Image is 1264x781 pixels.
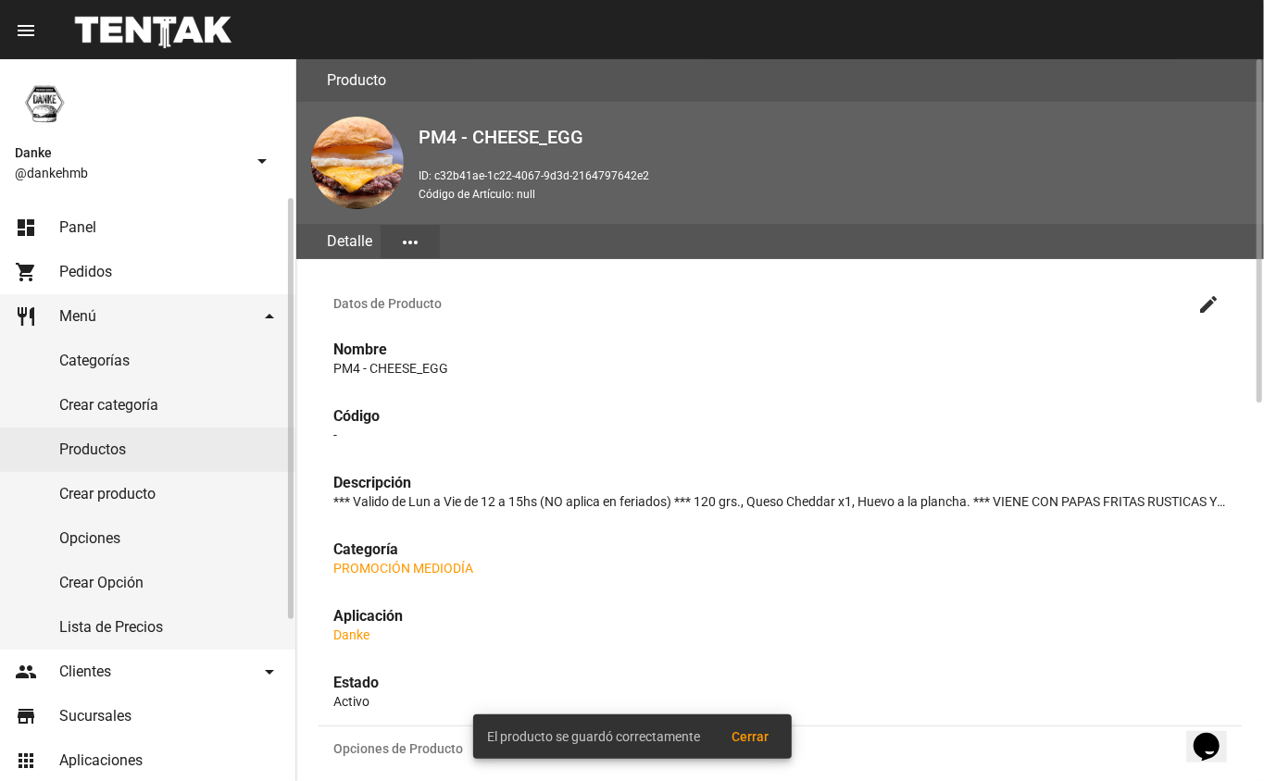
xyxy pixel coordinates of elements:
[333,561,473,576] a: PROMOCIÓN MEDIODÍA
[333,359,1227,378] p: PM4 - CHEESE_EGG
[15,305,37,328] mat-icon: restaurant
[59,307,96,326] span: Menú
[59,218,96,237] span: Panel
[1186,707,1245,762] iframe: chat widget
[333,341,387,358] strong: Nombre
[319,224,381,259] div: Detalle
[15,19,37,42] mat-icon: menu
[381,225,440,258] button: Elegir sección
[15,705,37,727] mat-icon: store
[59,707,131,725] span: Sucursales
[59,663,111,681] span: Clientes
[419,167,1249,185] p: ID: c32b41ae-1c22-4067-9d3d-2164797642e2
[419,122,1249,152] h2: PM4 - CHEESE_EGG
[333,492,1227,511] p: *** Valido de Lun a Vie de 12 a 15hs (NO aplica en feriados) *** 120 grs., Queso Cheddar x1, Huev...
[15,750,37,772] mat-icon: apps
[258,661,281,683] mat-icon: arrow_drop_down
[15,661,37,683] mat-icon: people
[333,674,379,691] strong: Estado
[258,305,281,328] mat-icon: arrow_drop_down
[15,261,37,283] mat-icon: shopping_cart
[15,164,244,182] span: @dankehmb
[732,729,770,744] span: Cerrar
[1190,285,1227,322] button: Editar
[15,217,37,239] mat-icon: dashboard
[718,720,784,753] button: Cerrar
[59,263,112,281] span: Pedidos
[15,142,244,164] span: Danke
[311,117,404,209] img: 32798bc7-b8d8-4720-a981-b748d0984708.png
[59,751,143,770] span: Aplicaciones
[333,426,1227,444] p: -
[333,627,369,642] a: Danke
[399,231,421,254] mat-icon: more_horiz
[333,741,1190,756] span: Opciones de Producto
[419,185,1249,204] p: Código de Artículo: null
[333,474,411,491] strong: Descripción
[15,74,74,133] img: 1d4517d0-56da-456b-81f5-6111ccf01445.png
[333,296,1190,311] span: Datos de Producto
[333,407,380,425] strong: Código
[333,692,1227,711] p: Activo
[251,150,273,172] mat-icon: arrow_drop_down
[333,607,403,625] strong: Aplicación
[333,540,398,558] strong: Categoría
[327,68,386,93] h3: Producto
[488,727,701,746] span: El producto se guardó correctamente
[1197,293,1220,316] mat-icon: create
